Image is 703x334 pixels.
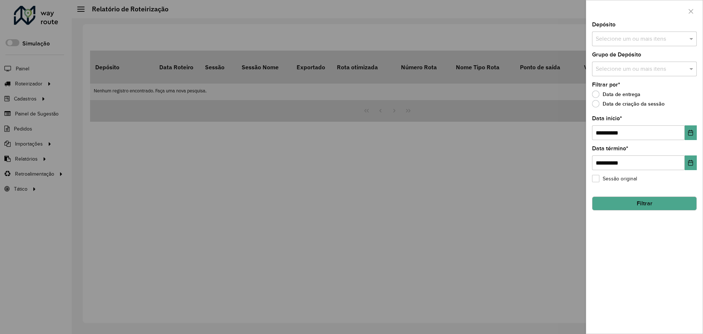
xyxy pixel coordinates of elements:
label: Data término [592,144,628,153]
label: Filtrar por [592,80,620,89]
button: Choose Date [685,155,697,170]
label: Grupo de Depósito [592,50,641,59]
label: Sessão original [592,175,637,183]
label: Depósito [592,20,615,29]
label: Data de entrega [592,91,640,98]
label: Data início [592,114,622,123]
label: Data de criação da sessão [592,100,665,107]
button: Filtrar [592,197,697,210]
button: Choose Date [685,125,697,140]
